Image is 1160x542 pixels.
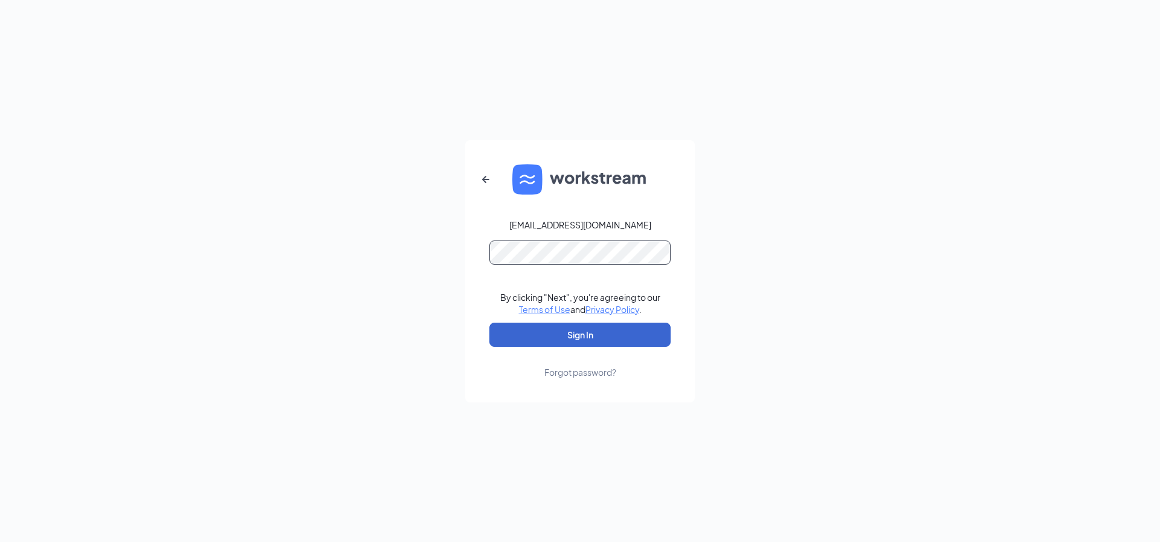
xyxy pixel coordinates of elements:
[509,219,651,231] div: [EMAIL_ADDRESS][DOMAIN_NAME]
[544,347,616,378] a: Forgot password?
[544,366,616,378] div: Forgot password?
[512,164,648,195] img: WS logo and Workstream text
[585,304,639,315] a: Privacy Policy
[519,304,570,315] a: Terms of Use
[489,323,671,347] button: Sign In
[500,291,660,315] div: By clicking "Next", you're agreeing to our and .
[478,172,493,187] svg: ArrowLeftNew
[471,165,500,194] button: ArrowLeftNew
